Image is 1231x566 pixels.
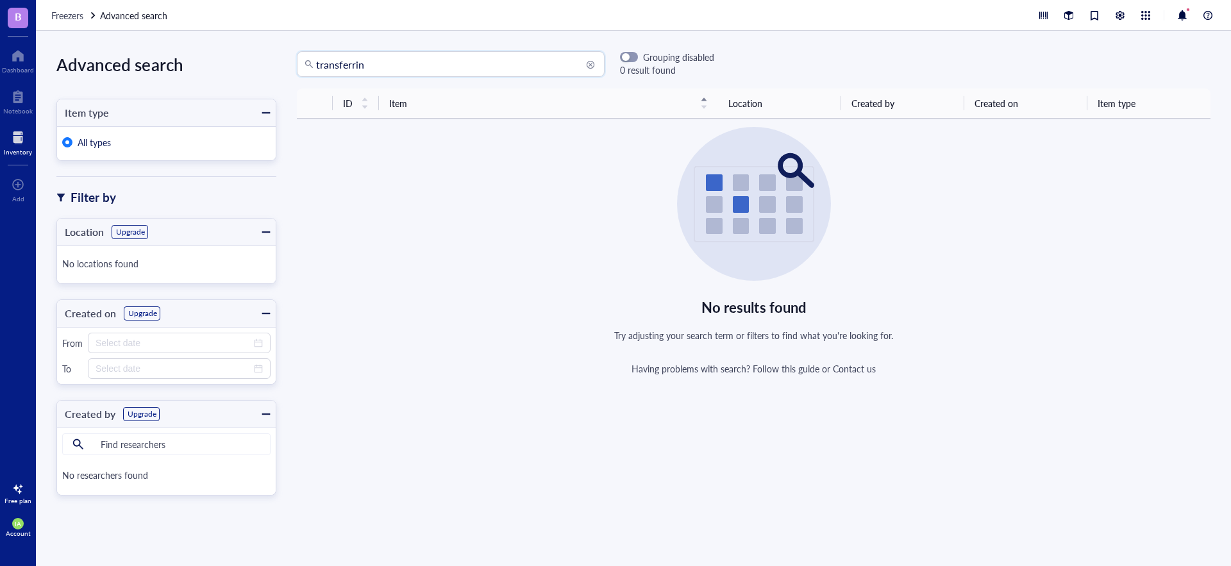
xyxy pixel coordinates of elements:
span: All types [78,136,111,149]
div: Grouping disabled [643,51,714,63]
th: ID [333,88,379,119]
a: Inventory [4,128,32,156]
div: Having problems with search? or [632,363,876,374]
span: Item [389,96,692,110]
img: Empty state [677,127,831,281]
span: ID [343,96,353,110]
div: 0 result found [620,63,714,77]
th: Location [718,88,841,119]
div: Upgrade [116,227,145,237]
th: Created on [964,88,1087,119]
div: Advanced search [56,51,276,78]
div: Created on [57,304,116,322]
div: Created by [57,405,115,423]
th: Item type [1087,88,1210,119]
a: Advanced search [100,8,170,22]
div: Try adjusting your search term or filters to find what you're looking for. [614,328,894,342]
input: Select date [96,362,251,376]
th: Item [379,88,718,119]
div: Free plan [4,497,31,504]
div: Upgrade [128,308,157,319]
a: Follow this guide [753,362,819,375]
div: Filter by [71,188,116,206]
div: Notebook [3,107,33,115]
div: Account [6,529,31,537]
div: Location [57,223,104,241]
div: No results found [701,296,806,318]
div: No locations found [62,251,271,278]
a: Contact us [833,362,876,375]
div: Add [12,195,24,203]
div: Item type [57,104,109,122]
span: IA [15,520,21,528]
div: Upgrade [128,409,156,419]
div: From [62,337,83,349]
div: To [62,363,83,374]
a: Freezers [51,8,97,22]
span: B [15,8,22,24]
div: Dashboard [2,66,34,74]
a: Notebook [3,87,33,115]
div: Inventory [4,148,32,156]
th: Created by [841,88,964,119]
span: Freezers [51,9,83,22]
a: Dashboard [2,46,34,74]
div: No researchers found [62,463,271,490]
input: Select date [96,336,251,350]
